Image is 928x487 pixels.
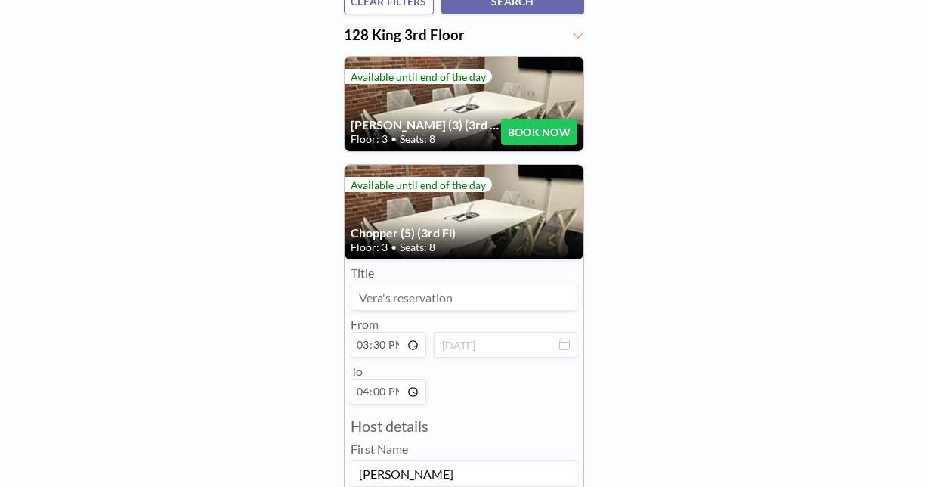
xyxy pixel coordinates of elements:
[351,317,379,331] label: From
[351,265,374,281] label: Title
[351,364,363,378] label: To
[351,70,486,83] span: Available until end of the day
[391,132,397,146] span: •
[351,132,388,146] span: Floor: 3
[351,240,388,254] span: Floor: 3
[351,225,577,240] h4: Chopper (5) (3rd Fl)
[351,117,501,132] h4: [PERSON_NAME] (3) (3rd Fl)
[351,178,486,191] span: Available until end of the day
[501,119,577,145] button: BOOK NOW
[400,240,435,254] span: Seats: 8
[351,442,408,457] label: First Name
[351,284,577,310] input: Vera's reservation
[351,417,577,436] h3: Host details
[344,26,465,43] span: 128 King 3rd Floor
[391,240,397,254] span: •
[400,132,435,146] span: Seats: 8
